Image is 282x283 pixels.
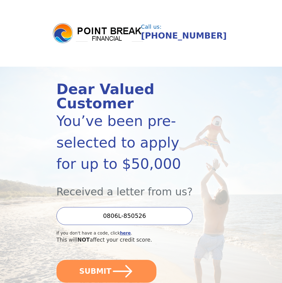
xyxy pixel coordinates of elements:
button: SUBMIT [56,260,156,283]
input: Enter your Offer Code: [56,207,193,225]
div: Dear Valued Customer [56,82,200,110]
a: [PHONE_NUMBER] [141,31,227,40]
div: Received a letter from us? [56,175,200,200]
div: You’ve been pre-selected to apply for up to $50,000 [56,110,200,175]
div: If you don't have a code, click . [56,230,200,236]
a: here [120,231,131,235]
div: Call us: [141,24,235,30]
div: This will affect your credit score. [56,236,200,244]
img: logo.png [52,22,144,44]
span: NOT [77,237,90,243]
